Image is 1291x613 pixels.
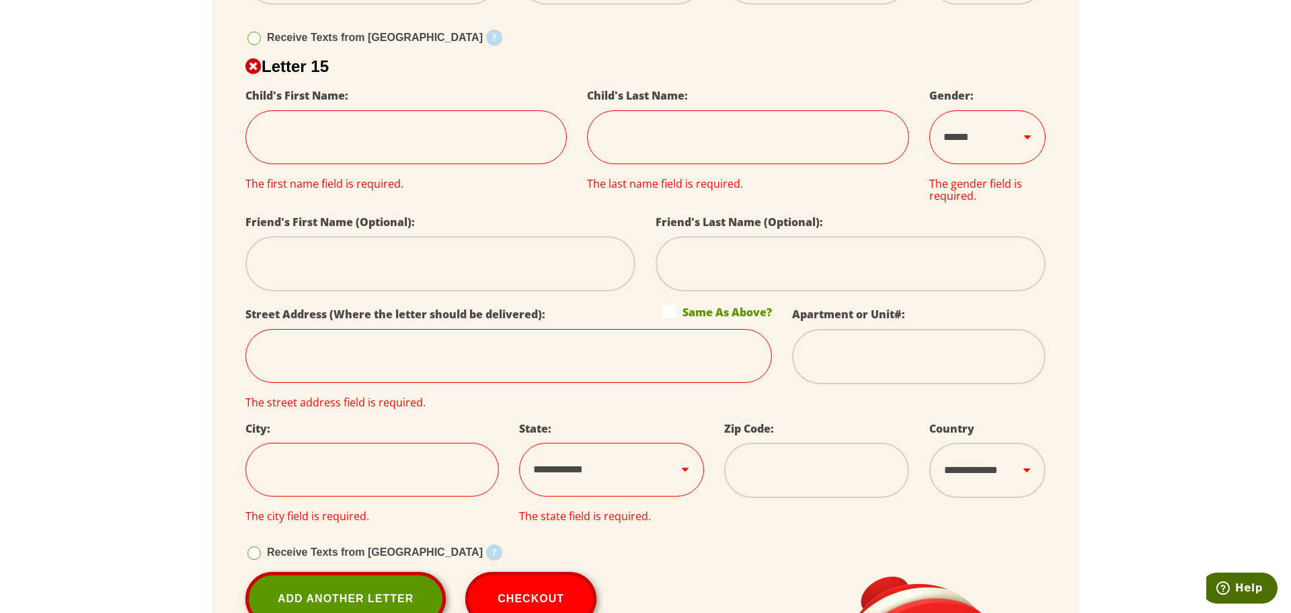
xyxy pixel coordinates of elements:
label: Same As Above? [662,305,772,318]
div: The first name field is required. [245,178,567,190]
label: State: [519,421,551,436]
label: Child's First Name: [245,88,348,103]
label: Street Address (Where the letter should be delivered): [245,307,545,322]
span: Receive Texts from [GEOGRAPHIC_DATA] [267,546,483,558]
div: The street address field is required. [245,396,772,408]
iframe: Opens a widget where you can find more information [1206,573,1278,606]
label: Friend's Last Name (Optional): [656,215,823,229]
div: The state field is required. [519,510,704,522]
h2: Letter 15 [245,57,1046,76]
label: Zip Code: [724,421,774,436]
div: The gender field is required. [929,178,1046,203]
label: City: [245,421,270,436]
label: Country [929,421,974,436]
label: Apartment or Unit#: [792,307,905,322]
span: Receive Texts from [GEOGRAPHIC_DATA] [267,32,483,43]
label: Child's Last Name: [587,88,688,103]
div: The city field is required. [245,510,499,522]
label: Gender: [929,88,974,103]
div: The last name field is required. [587,178,908,190]
label: Friend's First Name (Optional): [245,215,415,229]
